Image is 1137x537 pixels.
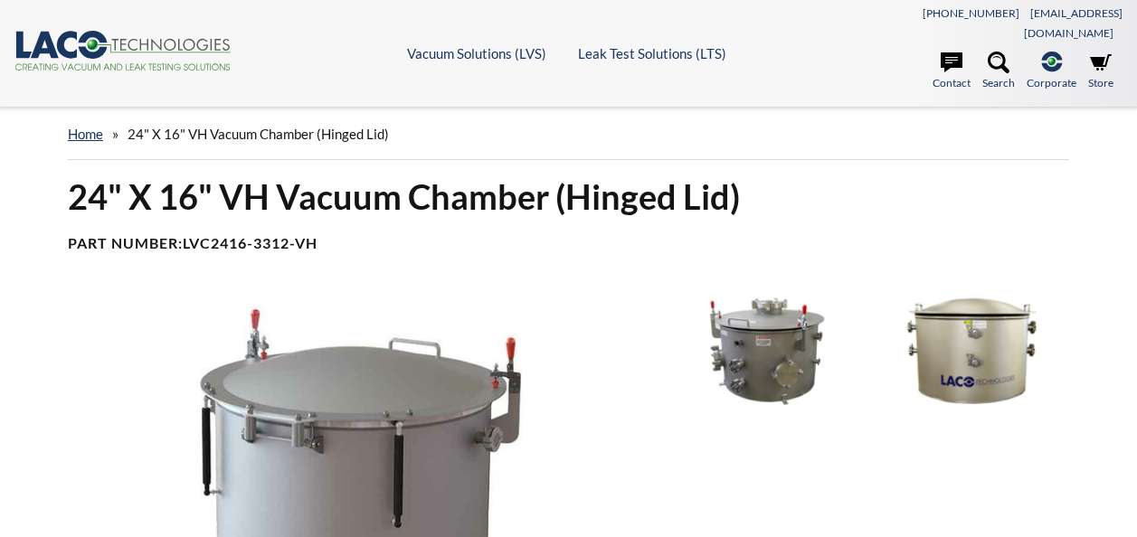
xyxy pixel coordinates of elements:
[68,174,1069,219] h1: 24" X 16" VH Vacuum Chamber (Hinged Lid)
[183,234,317,251] b: LVC2416-3312-VH
[407,45,546,61] a: Vacuum Solutions (LVS)
[578,45,726,61] a: Leak Test Solutions (LTS)
[1027,74,1076,91] span: Corporate
[68,234,1069,253] h4: Part Number:
[128,126,389,142] span: 24" X 16" VH Vacuum Chamber (Hinged Lid)
[982,52,1015,91] a: Search
[1024,6,1123,40] a: [EMAIL_ADDRESS][DOMAIN_NAME]
[671,296,867,405] img: Series VH Chamber with Custom Ports, rear view
[876,296,1071,405] img: Series VH Chamber with hinged lid, front view
[923,6,1019,20] a: [PHONE_NUMBER]
[68,126,103,142] a: home
[1088,52,1113,91] a: Store
[933,52,971,91] a: Contact
[68,108,1069,160] div: »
